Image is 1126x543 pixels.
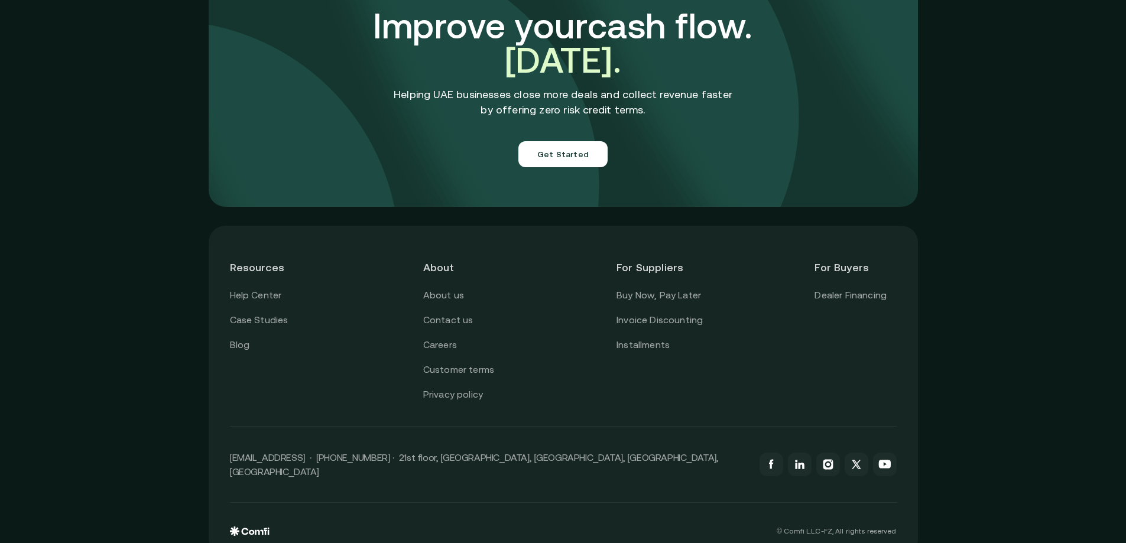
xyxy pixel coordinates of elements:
a: Installments [616,337,670,353]
a: Careers [423,337,457,353]
header: For Buyers [815,247,896,288]
a: Help Center [230,288,282,303]
button: Get Started [518,141,608,167]
a: Case Studies [230,313,288,328]
a: Dealer Financing [815,288,887,303]
header: For Suppliers [616,247,703,288]
a: Customer terms [423,362,494,378]
span: [DATE]. [505,40,621,80]
p: [EMAIL_ADDRESS] · [PHONE_NUMBER] · 21st floor, [GEOGRAPHIC_DATA], [GEOGRAPHIC_DATA], [GEOGRAPHIC_... [230,450,748,479]
a: Buy Now, Pay Later [616,288,701,303]
a: About us [423,288,464,303]
h3: Improve your cash flow. [312,9,815,77]
p: © Comfi L.L.C-FZ, All rights reserved [777,527,896,535]
a: Blog [230,337,250,353]
header: About [423,247,505,288]
a: Privacy policy [423,387,483,402]
img: comfi logo [230,526,270,536]
header: Resources [230,247,311,288]
a: Contact us [423,313,473,328]
p: Helping UAE businesses close more deals and collect revenue faster by offering zero risk credit t... [394,87,732,118]
a: Invoice Discounting [616,313,703,328]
